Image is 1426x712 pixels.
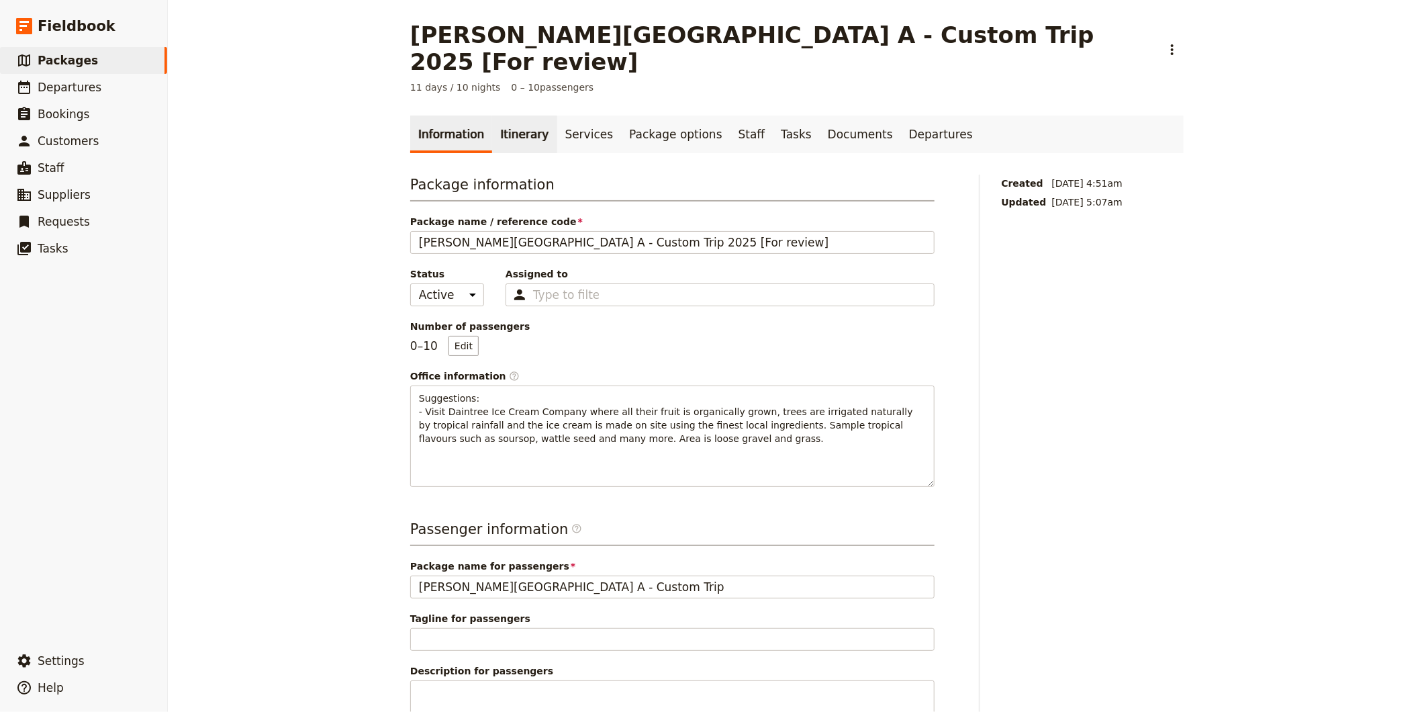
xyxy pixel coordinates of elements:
span: ​ [571,523,582,534]
p: 0 – 10 [410,336,479,356]
a: Information [410,116,492,153]
div: Description for passengers [410,664,935,678]
span: Assigned to [506,267,935,281]
span: Number of passengers [410,320,935,333]
span: Suppliers [38,188,91,202]
select: Status [410,283,484,306]
span: ​ [509,371,520,382]
input: Tagline for passengers [410,628,935,651]
a: Services [557,116,622,153]
button: Number of passengers0–10 [448,336,479,356]
h3: Passenger information [410,519,935,546]
input: Package name / reference code [410,231,935,254]
span: Package name for passengers [410,560,935,573]
span: Settings [38,654,85,668]
h3: Package information [410,175,935,202]
a: Itinerary [492,116,557,153]
span: Created [1002,177,1047,190]
span: Packages [38,54,98,67]
a: Staff [730,116,773,153]
span: Help [38,681,64,695]
div: Office information [410,369,935,383]
span: Fieldbook [38,16,115,36]
a: Departures [901,116,981,153]
span: ​ [571,523,582,539]
span: [DATE] 5:07am [1052,195,1123,209]
h1: [PERSON_NAME][GEOGRAPHIC_DATA] A - Custom Trip 2025 [For review] [410,21,1153,75]
button: Actions [1161,38,1184,61]
span: Status [410,267,484,281]
span: Staff [38,161,64,175]
span: Requests [38,215,90,228]
span: 11 days / 10 nights [410,81,501,94]
a: Tasks [773,116,820,153]
span: Bookings [38,107,89,121]
a: Documents [820,116,901,153]
span: [DATE] 4:51am [1052,177,1123,190]
span: 0 – 10 passengers [512,81,594,94]
span: Suggestions: - Visit Daintree Ice Cream Company where all their fruit is organically grown, trees... [419,393,916,444]
span: Tasks [38,242,68,255]
span: Departures [38,81,101,94]
a: Package options [621,116,730,153]
span: Tagline for passengers [410,612,935,625]
input: Package name for passengers [410,576,935,598]
span: Package name / reference code [410,215,935,228]
span: Customers [38,134,99,148]
span: Updated [1002,195,1047,209]
input: Assigned to [533,287,599,303]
